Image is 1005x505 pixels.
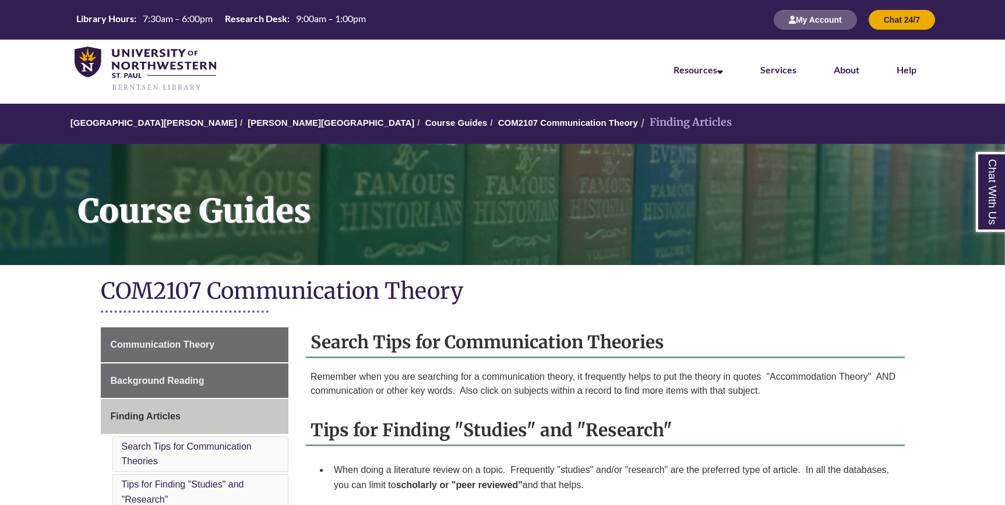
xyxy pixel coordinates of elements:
[111,411,181,421] span: Finding Articles
[498,118,638,128] a: COM2107 Communication Theory
[101,277,905,308] h1: COM2107 Communication Theory
[75,47,216,91] img: UNWSP Library Logo
[101,399,289,434] a: Finding Articles
[774,10,857,30] button: My Account
[897,64,916,75] a: Help
[111,340,215,349] span: Communication Theory
[122,479,244,504] a: Tips for Finding "Studies" and "Research"
[638,114,732,131] li: Finding Articles
[306,327,905,358] h2: Search Tips for Communication Theories
[72,12,138,25] th: Library Hours:
[425,118,488,128] a: Course Guides
[311,370,900,398] p: Remember when you are searching for a communication theory, it frequently helps to put the theory...
[306,415,905,446] h2: Tips for Finding "Studies" and "Research"
[869,15,935,24] a: Chat 24/7
[111,376,204,386] span: Background Reading
[760,64,796,75] a: Services
[296,13,366,24] span: 9:00am – 1:00pm
[673,64,723,75] a: Resources
[72,12,371,27] table: Hours Today
[70,118,237,128] a: [GEOGRAPHIC_DATA][PERSON_NAME]
[122,442,252,467] a: Search Tips for Communication Theories
[248,118,414,128] a: [PERSON_NAME][GEOGRAPHIC_DATA]
[143,13,213,24] span: 7:30am – 6:00pm
[396,480,523,490] strong: scholarly or "peer reviewed"
[65,144,1005,250] h1: Course Guides
[101,363,289,398] a: Background Reading
[869,10,935,30] button: Chat 24/7
[72,12,371,28] a: Hours Today
[101,327,289,362] a: Communication Theory
[774,15,857,24] a: My Account
[834,64,859,75] a: About
[329,458,900,497] li: When doing a literature review on a topic. Frequently "studies" and/or "research" are the preferr...
[220,12,291,25] th: Research Desk:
